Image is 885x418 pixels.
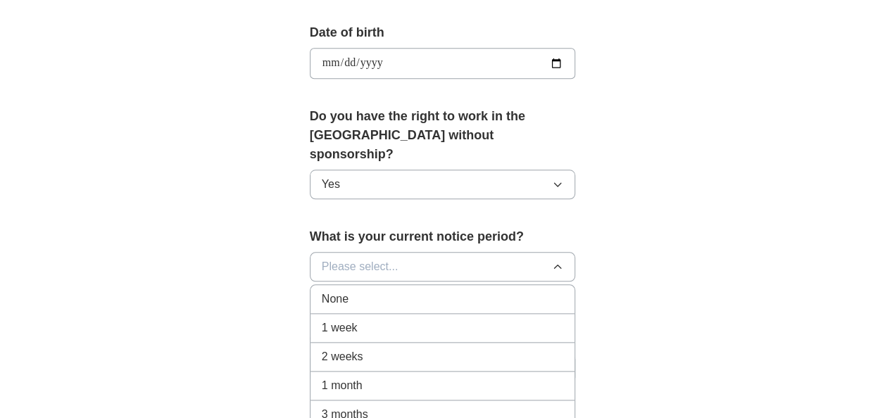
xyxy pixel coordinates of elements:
[322,348,363,365] span: 2 weeks
[310,227,576,246] label: What is your current notice period?
[310,23,576,42] label: Date of birth
[310,252,576,281] button: Please select...
[322,176,340,193] span: Yes
[322,319,358,336] span: 1 week
[322,377,363,394] span: 1 month
[310,107,576,164] label: Do you have the right to work in the [GEOGRAPHIC_DATA] without sponsorship?
[310,170,576,199] button: Yes
[322,258,398,275] span: Please select...
[322,291,349,308] span: None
